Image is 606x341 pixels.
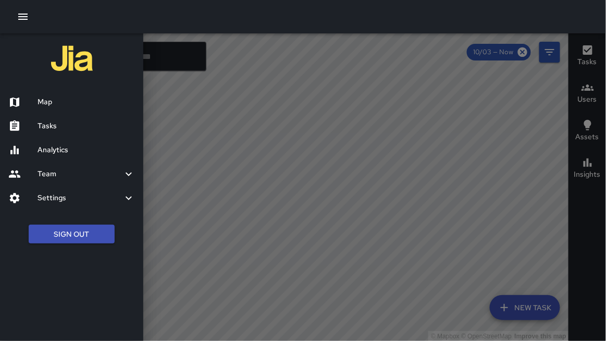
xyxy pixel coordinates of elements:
[38,192,122,204] h6: Settings
[29,225,115,244] button: Sign Out
[38,120,135,132] h6: Tasks
[38,96,135,108] h6: Map
[38,144,135,156] h6: Analytics
[51,38,93,79] img: jia-logo
[38,168,122,180] h6: Team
